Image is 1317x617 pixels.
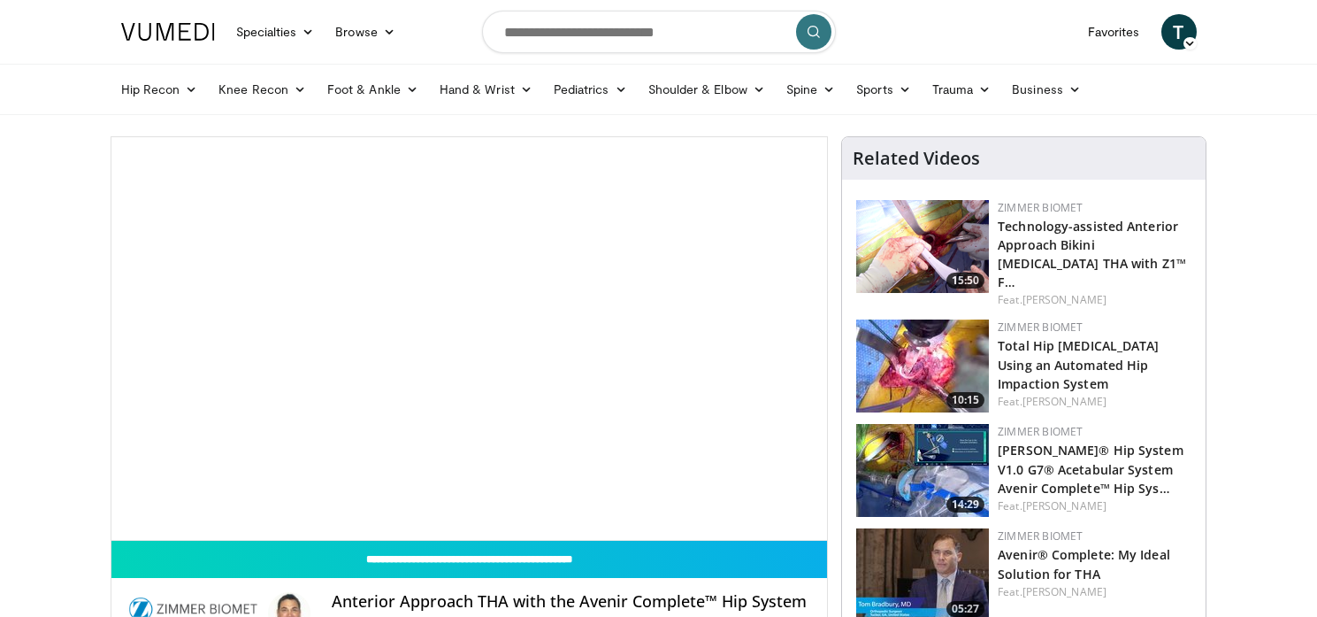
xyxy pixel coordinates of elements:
[998,337,1159,391] a: Total Hip [MEDICAL_DATA] Using an Automated Hip Impaction System
[998,218,1186,290] a: Technology-assisted Anterior Approach Bikini [MEDICAL_DATA] THA with Z1™ F…
[856,320,989,413] img: fb3500a4-4dd2-4f5c-8a81-f8678b3ae64e.150x105_q85_crop-smart_upscale.jpg
[998,424,1083,439] a: Zimmer Biomet
[853,148,980,169] h4: Related Videos
[856,200,989,293] img: 896f6787-b5f3-455d-928f-da3bb3055a34.png.150x105_q85_crop-smart_upscale.png
[1077,14,1151,50] a: Favorites
[998,292,1191,308] div: Feat.
[946,497,984,513] span: 14:29
[856,424,989,517] img: e14eeaa8-b44c-4813-8ce8-7e2faa75be29.150x105_q85_crop-smart_upscale.jpg
[1022,498,1106,513] a: [PERSON_NAME]
[998,584,1191,600] div: Feat.
[946,273,984,289] span: 15:50
[111,137,828,541] video-js: Video Player
[226,14,325,50] a: Specialties
[998,200,1083,215] a: Zimmer Biomet
[317,72,429,107] a: Foot & Ankle
[998,442,1183,496] a: [PERSON_NAME]® Hip System V1.0 G7® Acetabular System Avenir Complete™ Hip Sys…
[429,72,543,107] a: Hand & Wrist
[325,14,406,50] a: Browse
[998,546,1170,582] a: Avenir® Complete: My Ideal Solution for THA
[111,72,209,107] a: Hip Recon
[946,392,984,408] span: 10:15
[1022,292,1106,307] a: [PERSON_NAME]
[846,72,922,107] a: Sports
[1001,72,1091,107] a: Business
[856,320,989,413] a: 10:15
[1022,584,1106,599] a: [PERSON_NAME]
[638,72,776,107] a: Shoulder & Elbow
[208,72,317,107] a: Knee Recon
[482,11,836,53] input: Search topics, interventions
[998,394,1191,410] div: Feat.
[922,72,1002,107] a: Trauma
[856,424,989,517] a: 14:29
[121,23,215,41] img: VuMedi Logo
[856,200,989,293] a: 15:50
[998,320,1083,335] a: Zimmer Biomet
[1161,14,1197,50] a: T
[332,592,813,612] h4: Anterior Approach THA with the Avenir Complete™ Hip System
[543,72,638,107] a: Pediatrics
[776,72,846,107] a: Spine
[998,528,1083,544] a: Zimmer Biomet
[1022,394,1106,409] a: [PERSON_NAME]
[998,498,1191,514] div: Feat.
[946,601,984,617] span: 05:27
